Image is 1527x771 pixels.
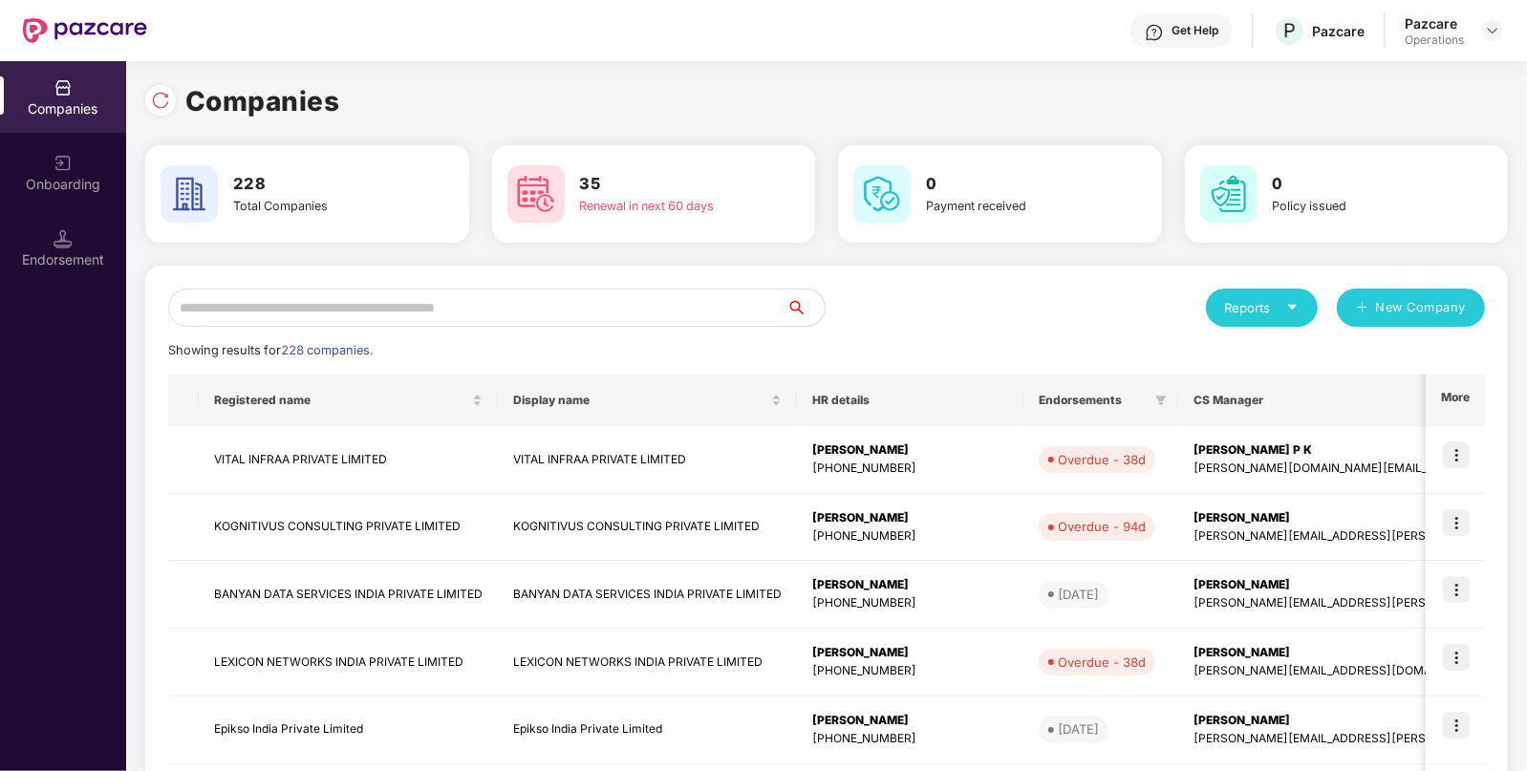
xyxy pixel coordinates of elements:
div: Overdue - 94d [1058,517,1146,536]
img: New Pazcare Logo [23,18,147,43]
th: HR details [797,375,1023,426]
div: Overdue - 38d [1058,653,1146,672]
img: icon [1443,441,1470,468]
div: Pazcare [1405,14,1464,32]
th: Registered name [199,375,498,426]
td: Epikso India Private Limited [199,696,498,764]
button: search [785,289,826,327]
div: Pazcare [1312,22,1365,40]
div: [PHONE_NUMBER] [812,527,1008,546]
div: Renewal in next 60 days [580,197,744,216]
img: svg+xml;base64,PHN2ZyB3aWR0aD0iMTQuNSIgaGVpZ2h0PSIxNC41IiB2aWV3Qm94PSIwIDAgMTYgMTYiIGZpbGw9Im5vbm... [54,229,73,248]
span: New Company [1376,298,1467,317]
div: Total Companies [233,197,398,216]
img: svg+xml;base64,PHN2ZyB3aWR0aD0iMjAiIGhlaWdodD0iMjAiIHZpZXdCb3g9IjAgMCAyMCAyMCIgZmlsbD0ibm9uZSIgeG... [54,154,73,173]
span: Display name [513,393,767,408]
span: Showing results for [168,343,373,357]
button: plusNew Company [1337,289,1485,327]
th: More [1426,375,1485,426]
td: LEXICON NETWORKS INDIA PRIVATE LIMITED [498,629,797,696]
div: Policy issued [1273,197,1437,216]
h3: 35 [580,172,744,197]
td: Epikso India Private Limited [498,696,797,764]
img: svg+xml;base64,PHN2ZyB4bWxucz0iaHR0cDovL3d3dy53My5vcmcvMjAwMC9zdmciIHdpZHRoPSI2MCIgaGVpZ2h0PSI2MC... [1200,165,1258,223]
span: Registered name [214,393,468,408]
h3: 228 [233,172,398,197]
div: [PERSON_NAME] [812,712,1008,730]
div: [PERSON_NAME] [812,576,1008,594]
div: [PHONE_NUMBER] [812,594,1008,612]
span: filter [1151,389,1171,412]
h3: 0 [926,172,1090,197]
th: Display name [498,375,797,426]
img: svg+xml;base64,PHN2ZyBpZD0iQ29tcGFuaWVzIiB4bWxucz0iaHR0cDovL3d3dy53My5vcmcvMjAwMC9zdmciIHdpZHRoPS... [54,78,73,97]
div: [PHONE_NUMBER] [812,460,1008,478]
div: [DATE] [1058,719,1099,739]
td: BANYAN DATA SERVICES INDIA PRIVATE LIMITED [498,561,797,629]
div: [PHONE_NUMBER] [812,730,1008,748]
img: icon [1443,712,1470,739]
div: [DATE] [1058,585,1099,604]
span: Endorsements [1039,393,1148,408]
div: [PERSON_NAME] [812,441,1008,460]
img: icon [1443,509,1470,536]
td: KOGNITIVUS CONSULTING PRIVATE LIMITED [199,494,498,562]
div: Payment received [926,197,1090,216]
span: plus [1356,301,1368,316]
img: svg+xml;base64,PHN2ZyB4bWxucz0iaHR0cDovL3d3dy53My5vcmcvMjAwMC9zdmciIHdpZHRoPSI2MCIgaGVpZ2h0PSI2MC... [161,165,218,223]
h1: Companies [185,80,340,122]
img: svg+xml;base64,PHN2ZyB4bWxucz0iaHR0cDovL3d3dy53My5vcmcvMjAwMC9zdmciIHdpZHRoPSI2MCIgaGVpZ2h0PSI2MC... [507,165,565,223]
td: VITAL INFRAA PRIVATE LIMITED [498,426,797,494]
img: icon [1443,576,1470,603]
td: BANYAN DATA SERVICES INDIA PRIVATE LIMITED [199,561,498,629]
div: [PERSON_NAME] [812,509,1008,527]
td: KOGNITIVUS CONSULTING PRIVATE LIMITED [498,494,797,562]
div: Operations [1405,32,1464,48]
div: [PERSON_NAME] [812,644,1008,662]
div: Reports [1225,298,1299,317]
img: svg+xml;base64,PHN2ZyBpZD0iRHJvcGRvd24tMzJ4MzIiIHhtbG5zPSJodHRwOi8vd3d3LnczLm9yZy8yMDAwL3N2ZyIgd2... [1485,23,1500,38]
td: LEXICON NETWORKS INDIA PRIVATE LIMITED [199,629,498,696]
img: icon [1443,644,1470,671]
span: filter [1155,395,1167,406]
span: search [785,300,825,315]
div: Get Help [1172,23,1218,38]
span: caret-down [1286,301,1299,313]
span: 228 companies. [281,343,373,357]
h3: 0 [1273,172,1437,197]
div: Overdue - 38d [1058,450,1146,469]
img: svg+xml;base64,PHN2ZyB4bWxucz0iaHR0cDovL3d3dy53My5vcmcvMjAwMC9zdmciIHdpZHRoPSI2MCIgaGVpZ2h0PSI2MC... [853,165,911,223]
div: [PHONE_NUMBER] [812,662,1008,680]
img: svg+xml;base64,PHN2ZyBpZD0iSGVscC0zMngzMiIgeG1sbnM9Imh0dHA6Ly93d3cudzMub3JnLzIwMDAvc3ZnIiB3aWR0aD... [1145,23,1164,42]
span: P [1283,19,1296,42]
img: svg+xml;base64,PHN2ZyBpZD0iUmVsb2FkLTMyeDMyIiB4bWxucz0iaHR0cDovL3d3dy53My5vcmcvMjAwMC9zdmciIHdpZH... [151,91,170,110]
td: VITAL INFRAA PRIVATE LIMITED [199,426,498,494]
